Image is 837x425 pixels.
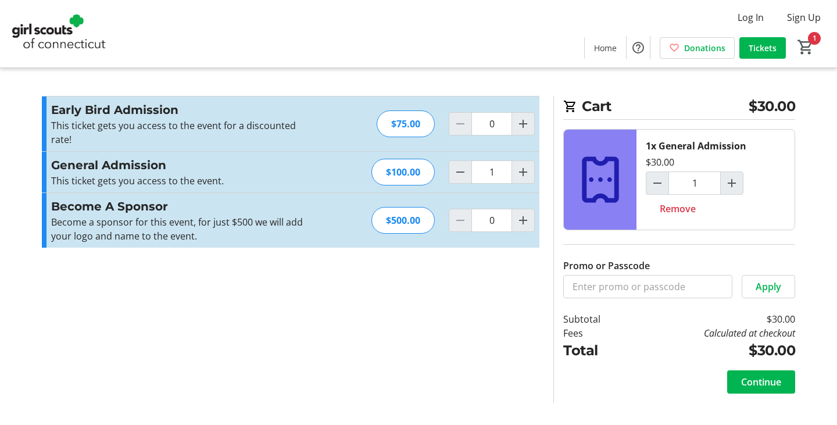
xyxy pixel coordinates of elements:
[787,10,821,24] span: Sign Up
[563,96,795,120] h2: Cart
[371,159,435,185] div: $100.00
[742,275,795,298] button: Apply
[756,280,781,294] span: Apply
[631,326,795,340] td: Calculated at checkout
[563,275,732,298] input: Enter promo or passcode
[660,202,696,216] span: Remove
[563,259,650,273] label: Promo or Passcode
[512,209,534,231] button: Increment by one
[646,155,674,169] div: $30.00
[749,42,777,54] span: Tickets
[377,110,435,137] div: $75.00
[471,209,512,232] input: Become A Sponsor Quantity
[51,174,305,188] div: This ticket gets you access to the event.
[627,36,650,59] button: Help
[741,375,781,389] span: Continue
[51,215,305,243] div: Become a sponsor for this event, for just $500 we will add your logo and name to the event.
[449,161,471,183] button: Decrement by one
[646,197,710,220] button: Remove
[51,198,305,215] h3: Become A Sponsor
[563,326,631,340] td: Fees
[585,37,626,59] a: Home
[728,8,773,27] button: Log In
[660,37,735,59] a: Donations
[512,161,534,183] button: Increment by one
[739,37,786,59] a: Tickets
[471,112,512,135] input: Early Bird Admission Quantity
[7,5,110,63] img: Girl Scouts of Connecticut's Logo
[631,340,795,361] td: $30.00
[51,156,305,174] h3: General Admission
[51,101,305,119] h3: Early Bird Admission
[594,42,617,54] span: Home
[51,119,305,147] div: This ticket gets you access to the event for a discounted rate!
[563,312,631,326] td: Subtotal
[684,42,725,54] span: Donations
[721,172,743,194] button: Increment by one
[646,139,746,153] div: 1x General Admission
[631,312,795,326] td: $30.00
[668,172,721,195] input: General Admission Quantity
[646,172,668,194] button: Decrement by one
[471,160,512,184] input: General Admission Quantity
[738,10,764,24] span: Log In
[727,370,795,394] button: Continue
[749,96,795,117] span: $30.00
[512,113,534,135] button: Increment by one
[371,207,435,234] div: $500.00
[563,340,631,361] td: Total
[778,8,830,27] button: Sign Up
[795,37,816,58] button: Cart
